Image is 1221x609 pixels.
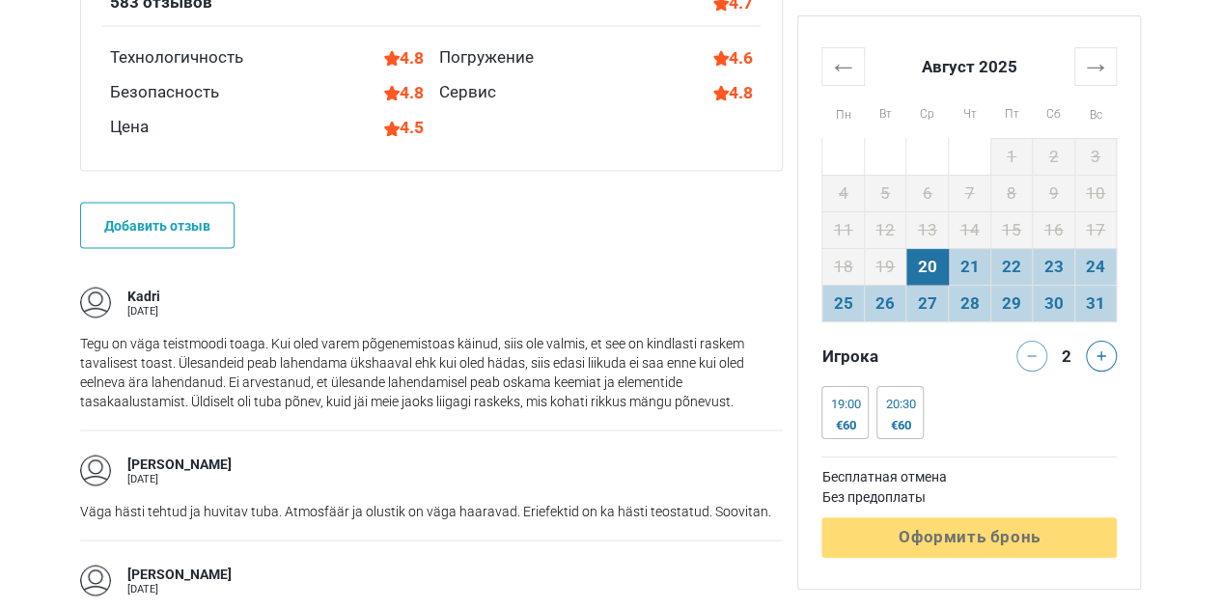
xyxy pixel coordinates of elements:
[990,211,1033,248] td: 15
[1074,285,1117,321] td: 31
[127,473,232,484] div: [DATE]
[864,285,906,321] td: 26
[1033,248,1075,285] td: 23
[384,115,424,140] div: 4.5
[110,115,149,140] div: Цена
[949,285,991,321] td: 28
[1074,211,1117,248] td: 17
[1033,138,1075,175] td: 2
[990,285,1033,321] td: 29
[713,80,753,105] div: 4.8
[864,175,906,211] td: 5
[821,467,1117,487] td: Бесплатная отмена
[127,287,160,306] div: Kadri
[110,80,219,105] div: Безопасность
[949,211,991,248] td: 14
[439,45,534,70] div: Погружение
[80,333,783,410] p: Tegu on väga teistmoodi toaga. Kui oled varem põgenemistoas käinud, siis ole valmis, et see on ki...
[1033,285,1075,321] td: 30
[949,85,991,138] th: Чт
[1074,47,1117,85] th: →
[906,211,949,248] td: 13
[822,248,865,285] td: 18
[822,47,865,85] th: ←
[990,175,1033,211] td: 8
[822,175,865,211] td: 4
[990,248,1033,285] td: 22
[864,47,1074,85] th: Август 2025
[990,85,1033,138] th: Пт
[1033,85,1075,138] th: Сб
[1074,85,1117,138] th: Вс
[822,285,865,321] td: 25
[384,45,424,70] div: 4.8
[127,305,160,316] div: [DATE]
[1033,175,1075,211] td: 9
[713,45,753,70] div: 4.6
[80,501,783,520] p: Väga hästi tehtud ja huvitav tuba. Atmosfäär ja olustik on väga haaravad. Eriefektid on ka hästi ...
[885,418,915,433] div: €60
[864,85,906,138] th: Вт
[906,85,949,138] th: Ср
[1074,248,1117,285] td: 24
[949,175,991,211] td: 7
[1074,175,1117,211] td: 10
[1055,341,1078,368] div: 2
[1074,138,1117,175] td: 3
[821,487,1117,508] td: Без предоплаты
[864,248,906,285] td: 19
[127,583,232,594] div: [DATE]
[384,80,424,105] div: 4.8
[949,248,991,285] td: 21
[906,248,949,285] td: 20
[830,397,860,412] div: 19:00
[822,211,865,248] td: 11
[127,565,232,584] div: [PERSON_NAME]
[1033,211,1075,248] td: 16
[885,397,915,412] div: 20:30
[822,85,865,138] th: Пн
[864,211,906,248] td: 12
[127,455,232,474] div: [PERSON_NAME]
[906,175,949,211] td: 6
[814,341,969,372] div: Игрока
[80,202,235,248] a: Добавить отзыв
[990,138,1033,175] td: 1
[110,45,243,70] div: Технологичность
[830,418,860,433] div: €60
[439,80,496,105] div: Сервис
[906,285,949,321] td: 27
